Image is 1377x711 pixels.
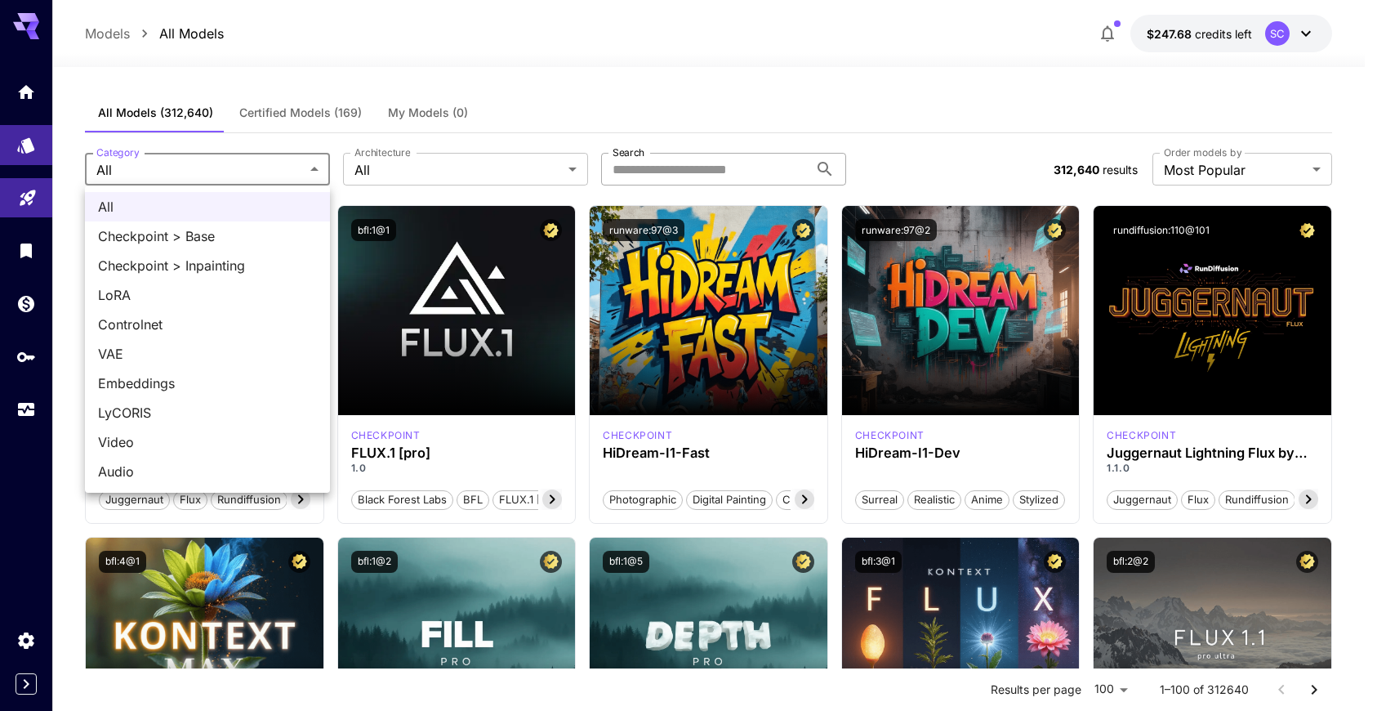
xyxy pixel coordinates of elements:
div: 채팅 위젯 [1295,633,1377,711]
span: LoRA [98,285,317,305]
span: Video [98,432,317,452]
span: Checkpoint > Inpainting [98,256,317,275]
span: Controlnet [98,315,317,334]
span: Audio [98,462,317,481]
span: LyCORIS [98,403,317,423]
iframe: Chat Widget [1295,633,1377,711]
span: VAE [98,344,317,364]
span: Checkpoint > Base [98,226,317,246]
span: All [98,197,317,217]
span: Embeddings [98,373,317,393]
